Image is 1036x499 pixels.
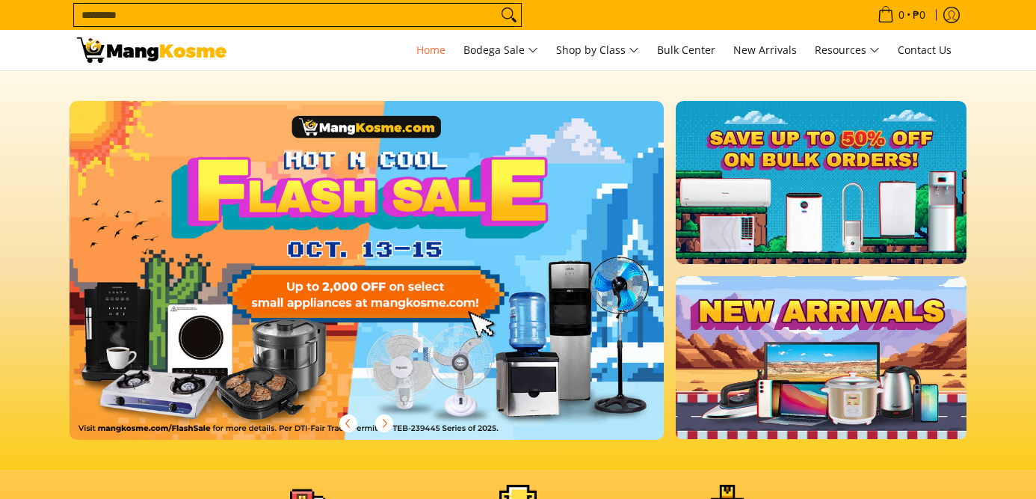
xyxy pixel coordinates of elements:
span: • [873,7,930,23]
a: Resources [807,30,887,70]
span: Resources [815,41,880,60]
span: Shop by Class [556,41,639,60]
a: More [70,101,712,464]
a: Contact Us [890,30,959,70]
span: New Arrivals [733,43,797,57]
a: Bodega Sale [456,30,546,70]
span: Bodega Sale [463,41,538,60]
a: Shop by Class [549,30,647,70]
a: New Arrivals [726,30,804,70]
a: Bulk Center [650,30,723,70]
button: Previous [332,407,365,440]
span: 0 [896,10,907,20]
img: Mang Kosme: Your Home Appliances Warehouse Sale Partner! [77,37,226,63]
span: Bulk Center [657,43,715,57]
span: Home [416,43,445,57]
button: Next [368,407,401,440]
span: Contact Us [898,43,952,57]
button: Search [497,4,521,26]
nav: Main Menu [241,30,959,70]
a: Home [409,30,453,70]
span: ₱0 [910,10,928,20]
